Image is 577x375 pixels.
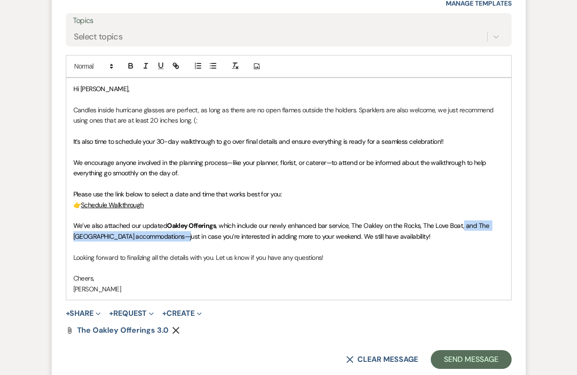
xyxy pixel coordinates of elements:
[162,310,166,317] span: +
[167,221,216,230] strong: Oakley Offerings
[73,190,282,198] span: Please use the link below to select a date and time that works best for you:
[73,221,491,240] span: , which include our newly enhanced bar service, The Oakley on the Rocks, The Love Boat, and The [...
[74,31,123,43] div: Select topics
[73,85,129,93] span: Hi [PERSON_NAME],
[73,105,504,126] p: Candles inside hurricane glasses are perfect, as long as there are no open flames outside the hol...
[66,310,101,317] button: Share
[81,201,144,209] a: Schedule Walkthrough
[73,158,488,177] span: We encourage anyone involved in the planning process—like your planner, florist, or caterer—to at...
[109,310,154,317] button: Request
[73,201,81,209] span: 👉
[346,356,418,363] button: Clear message
[73,137,444,146] span: It’s also time to schedule your 30-day walkthrough to go over final details and ensure everything...
[73,14,505,28] label: Topics
[73,252,504,263] p: Looking forward to finalizing all the details with you. Let us know if you have any questions!
[73,273,504,283] p: Cheers,
[109,310,113,317] span: +
[77,325,168,335] span: The Oakley Offerings 3.0
[73,221,167,230] span: We’ve also attached our updated
[431,350,511,369] button: Send Message
[162,310,201,317] button: Create
[66,310,70,317] span: +
[77,327,168,334] a: The Oakley Offerings 3.0
[73,284,504,294] p: [PERSON_NAME]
